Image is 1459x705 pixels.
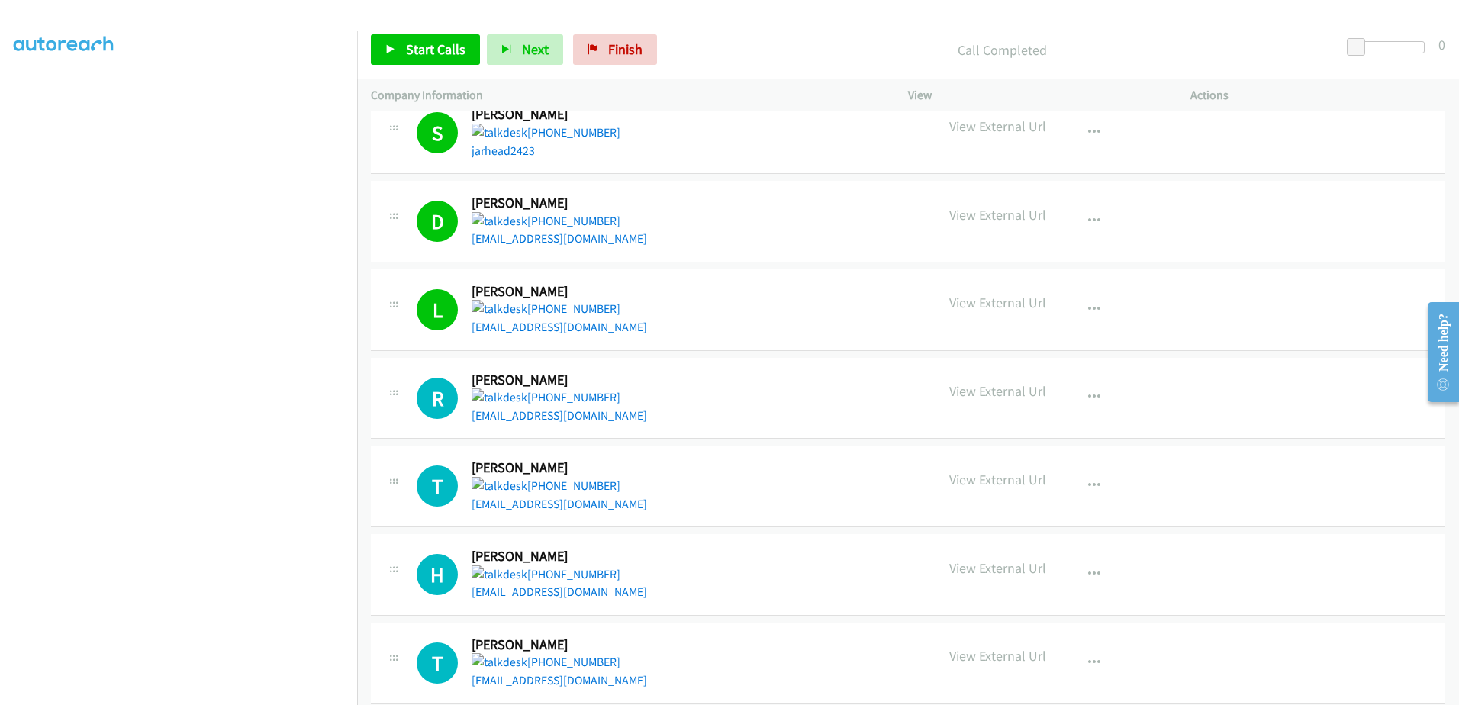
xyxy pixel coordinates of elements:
a: jarhead2423 [472,143,535,158]
h2: [PERSON_NAME] [472,283,636,301]
a: [EMAIL_ADDRESS][DOMAIN_NAME] [472,673,647,687]
img: talkdesk [472,300,527,318]
a: Start Calls [371,34,480,65]
h1: S [417,112,458,153]
a: [PHONE_NUMBER] [472,125,620,140]
h2: [PERSON_NAME] [472,106,636,124]
img: talkdesk [472,565,527,584]
img: talkdesk [472,477,527,495]
h1: H [417,554,458,595]
span: Start Calls [406,40,465,58]
img: talkdesk [472,388,527,407]
button: Next [487,34,563,65]
h1: D [417,201,458,242]
a: [EMAIL_ADDRESS][DOMAIN_NAME] [472,231,647,246]
a: [PHONE_NUMBER] [472,478,620,493]
h2: [PERSON_NAME] [472,459,636,477]
p: View External Url [949,558,1046,578]
p: View External Url [949,204,1046,225]
p: View External Url [949,116,1046,137]
p: View [908,86,1163,105]
img: talkdesk [472,212,527,230]
iframe: Resource Center [1415,291,1459,413]
a: [EMAIL_ADDRESS][DOMAIN_NAME] [472,497,647,511]
h2: [PERSON_NAME] [472,548,636,565]
p: View External Url [949,381,1046,401]
div: The call is yet to be attempted [417,642,458,684]
div: Delay between calls (in seconds) [1354,41,1425,53]
h1: T [417,465,458,507]
a: [PHONE_NUMBER] [472,390,620,404]
h2: [PERSON_NAME] [472,636,636,654]
h1: L [417,289,458,330]
span: Next [522,40,549,58]
img: talkdesk [472,124,527,142]
a: Finish [573,34,657,65]
h1: T [417,642,458,684]
p: Company Information [371,86,881,105]
div: 0 [1438,34,1445,55]
div: The call is yet to be attempted [417,465,458,507]
a: [EMAIL_ADDRESS][DOMAIN_NAME] [472,408,647,423]
img: talkdesk [472,653,527,671]
p: Call Completed [678,40,1327,60]
h2: [PERSON_NAME] [472,195,636,212]
a: [PHONE_NUMBER] [472,655,620,669]
p: View External Url [949,292,1046,313]
p: View External Url [949,645,1046,666]
a: [EMAIL_ADDRESS][DOMAIN_NAME] [472,584,647,599]
h1: R [417,378,458,419]
a: [PHONE_NUMBER] [472,567,620,581]
a: [PHONE_NUMBER] [472,301,620,316]
span: Finish [608,40,643,58]
a: [PHONE_NUMBER] [472,214,620,228]
a: [EMAIL_ADDRESS][DOMAIN_NAME] [472,320,647,334]
p: Actions [1190,86,1445,105]
h2: [PERSON_NAME] [472,372,636,389]
p: View External Url [949,469,1046,490]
